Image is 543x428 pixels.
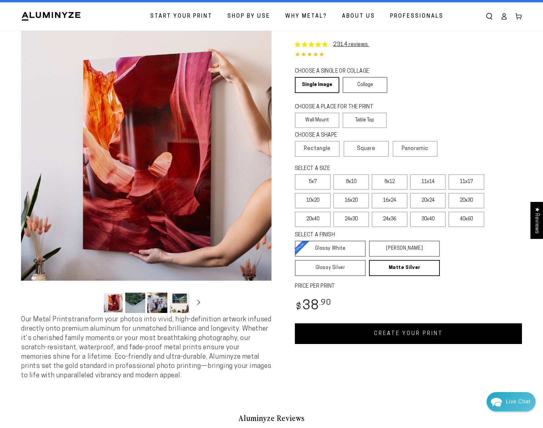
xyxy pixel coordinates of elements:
button: Load image 2 in gallery view [125,293,145,313]
label: 20x30 [448,193,484,208]
button: Slide left [86,295,101,310]
a: Start Your Print [145,8,217,25]
label: 5x7 [295,174,331,190]
h2: Aluminyze Reviews [76,412,467,424]
div: Chat widget toggle [487,392,536,411]
span: Rectangle [304,145,331,153]
span: Panoramic [402,146,428,151]
a: CREATE YOUR PRINT [295,323,522,344]
span: Our Metal Prints transform your photos into vivid, high-definition artwork infused directly onto ... [21,316,271,379]
label: 20x24 [410,193,446,208]
span: Start Your Print [150,12,212,21]
label: Wall Mount [295,113,339,128]
label: 8x10 [333,174,369,190]
button: Slide right [191,295,206,310]
a: Single Image [295,77,339,93]
span: $ [296,303,302,312]
div: Click to open Judge.me floating reviews tab [530,202,543,239]
summary: Search our site [482,9,497,24]
a: Glossy Silver [295,260,366,276]
label: 8x12 [372,174,407,190]
sup: .90 [319,299,331,307]
label: 16x20 [333,193,369,208]
span: Professionals [390,12,443,21]
a: 2314 reviews. [295,41,369,49]
legend: CHOOSE A SINGLE OR COLLAGE [295,68,381,75]
label: Table Top [343,113,387,128]
media-gallery: Gallery Viewer [21,31,271,315]
div: Contact Us Directly [506,392,530,411]
span: About Us [342,12,375,21]
a: Glossy White [295,241,366,257]
div: 4.85 out of 5.0 stars [295,50,522,60]
a: Matte Silver [369,260,440,276]
legend: SELECT A FINISH [295,231,424,239]
a: Professionals [385,8,448,25]
label: 10x20 [295,193,331,208]
legend: CHOOSE A PLACE FOR THE PRINT [295,103,381,111]
img: Aluminyze [21,11,81,21]
label: 30x40 [410,212,446,227]
button: Load image 3 in gallery view [147,293,167,313]
legend: SELECT A SIZE [295,165,428,173]
label: 11x14 [410,174,446,190]
span: Shop By Use [227,12,270,21]
button: Load image 4 in gallery view [169,293,189,313]
button: Load image 1 in gallery view [103,293,123,313]
span: Square [357,145,375,153]
a: 2314 reviews. [333,42,369,47]
label: 24x30 [333,212,369,227]
label: 20x40 [295,212,331,227]
label: 16x24 [372,193,407,208]
a: About Us [337,8,380,25]
label: 40x60 [448,212,484,227]
a: [PERSON_NAME] [369,241,440,257]
span: Why Metal? [285,12,327,21]
legend: CHOOSE A SHAPE [295,132,382,139]
a: Why Metal? [280,8,332,25]
label: PRICE PER PRINT [295,283,522,290]
a: Collage [343,77,387,93]
a: Shop By Use [222,8,275,25]
label: 11x17 [448,174,484,190]
bdi: 38 [295,300,331,313]
label: 24x36 [372,212,407,227]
